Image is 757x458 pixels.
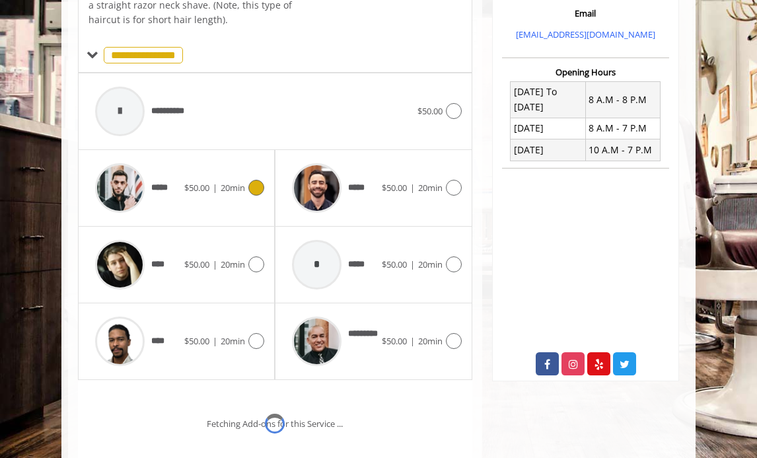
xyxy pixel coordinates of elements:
span: $50.00 [417,105,443,117]
span: | [213,335,217,347]
td: [DATE] [511,118,585,139]
span: $50.00 [382,182,407,194]
div: Fetching Add-ons for this Service ... [207,417,343,431]
td: [DATE] To [DATE] [511,81,585,118]
td: 8 A.M - 7 P.M [585,118,660,139]
span: 20min [418,182,443,194]
span: 20min [418,258,443,270]
span: $50.00 [184,182,209,194]
span: $50.00 [382,258,407,270]
span: $50.00 [184,258,209,270]
span: | [410,258,415,270]
span: $50.00 [382,335,407,347]
span: | [213,258,217,270]
td: 8 A.M - 8 P.M [585,81,660,118]
span: 20min [418,335,443,347]
span: 20min [221,258,245,270]
a: [EMAIL_ADDRESS][DOMAIN_NAME] [516,28,655,40]
h3: Email [505,9,666,18]
span: 20min [221,182,245,194]
span: | [410,182,415,194]
h3: Opening Hours [502,67,669,77]
span: | [213,182,217,194]
td: [DATE] [511,139,585,161]
span: 20min [221,335,245,347]
span: $50.00 [184,335,209,347]
td: 10 A.M - 7 P.M [585,139,660,161]
span: | [410,335,415,347]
